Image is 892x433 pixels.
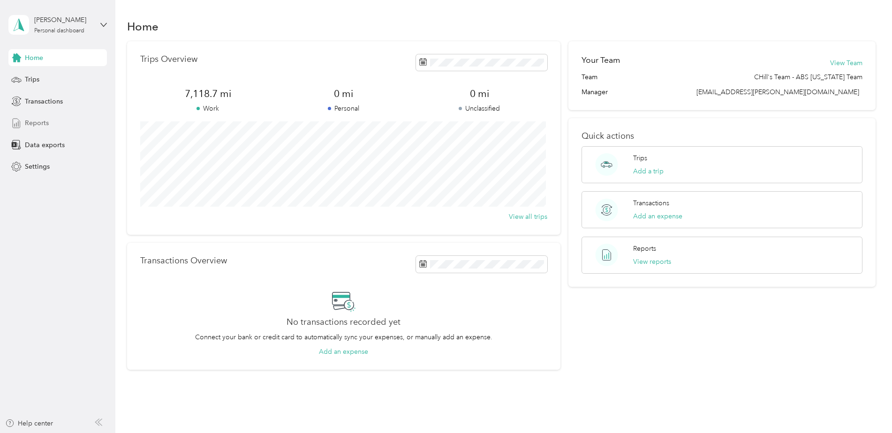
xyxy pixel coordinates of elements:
[319,347,368,357] button: Add an expense
[140,54,197,64] p: Trips Overview
[34,15,93,25] div: [PERSON_NAME]
[25,162,50,172] span: Settings
[509,212,547,222] button: View all trips
[287,317,401,327] h2: No transactions recorded yet
[140,87,276,100] span: 7,118.7 mi
[25,53,43,63] span: Home
[582,54,620,66] h2: Your Team
[25,75,39,84] span: Trips
[633,211,682,221] button: Add an expense
[276,104,411,113] p: Personal
[127,22,159,31] h1: Home
[839,381,892,433] iframe: Everlance-gr Chat Button Frame
[34,28,84,34] div: Personal dashboard
[582,131,862,141] p: Quick actions
[830,58,862,68] button: View Team
[412,104,547,113] p: Unclassified
[633,166,664,176] button: Add a trip
[633,244,656,254] p: Reports
[633,198,669,208] p: Transactions
[5,418,53,428] button: Help center
[195,332,492,342] p: Connect your bank or credit card to automatically sync your expenses, or manually add an expense.
[276,87,411,100] span: 0 mi
[633,153,647,163] p: Trips
[25,118,49,128] span: Reports
[696,88,859,96] span: [EMAIL_ADDRESS][PERSON_NAME][DOMAIN_NAME]
[25,97,63,106] span: Transactions
[633,257,671,267] button: View reports
[754,72,862,82] span: CHill's Team - ABS [US_STATE] Team
[140,104,276,113] p: Work
[140,256,227,266] p: Transactions Overview
[25,140,65,150] span: Data exports
[412,87,547,100] span: 0 mi
[582,87,608,97] span: Manager
[582,72,597,82] span: Team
